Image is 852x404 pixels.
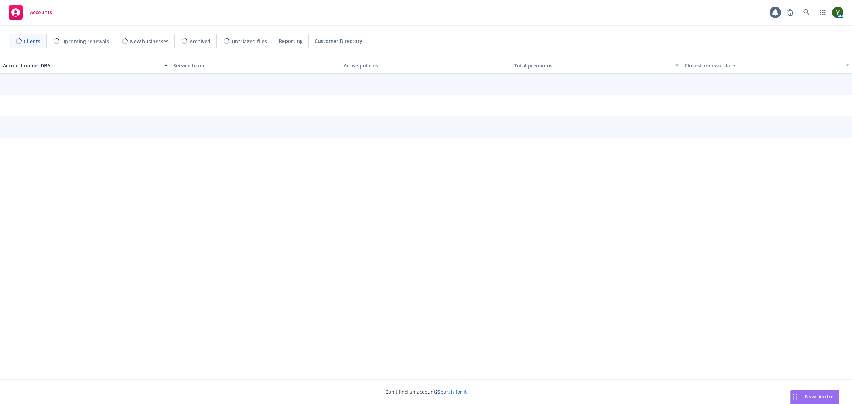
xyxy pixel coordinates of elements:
button: Closest renewal date [682,57,852,74]
img: photo [832,7,843,18]
span: Clients [24,38,40,45]
span: Upcoming renewals [61,38,109,45]
div: Closest renewal date [684,62,841,69]
div: Service team [173,62,338,69]
span: Accounts [30,10,52,15]
button: Service team [170,57,341,74]
a: Report a Bug [783,5,797,20]
span: Reporting [279,37,303,45]
a: Search [799,5,814,20]
div: Account name, DBA [3,62,160,69]
span: Nova Assist [805,394,833,400]
div: Active policies [344,62,508,69]
span: Customer Directory [315,37,362,45]
div: Drag to move [791,390,799,404]
a: Switch app [816,5,830,20]
span: Can't find an account? [385,388,467,395]
button: Nova Assist [790,390,839,404]
button: Active policies [341,57,511,74]
span: New businesses [130,38,169,45]
span: Archived [190,38,211,45]
button: Total premiums [511,57,682,74]
a: Search for it [438,388,467,395]
div: Total premiums [514,62,671,69]
a: Accounts [6,2,55,22]
span: Untriaged files [231,38,267,45]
